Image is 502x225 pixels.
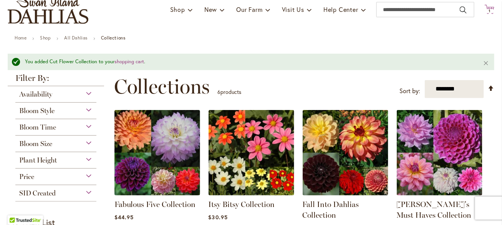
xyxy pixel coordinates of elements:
label: Sort by: [399,84,420,98]
span: 6 [218,88,221,95]
a: Heather's Must Haves Collection [397,190,482,197]
a: Fabulous Five Collection [114,190,200,197]
strong: Filter By: [8,74,104,86]
span: Our Farm [236,5,262,13]
img: Fall Into Dahlias Collection [303,110,388,195]
a: Fall Into Dahlias Collection [303,200,359,220]
span: Help Center [323,5,358,13]
p: products [218,86,242,98]
span: Shop [170,5,185,13]
img: Fabulous Five Collection [114,110,200,195]
a: Fabulous Five Collection [114,200,196,209]
span: Bloom Size [19,140,52,148]
iframe: Launch Accessibility Center [6,198,27,219]
span: 1 [489,8,490,13]
span: Price [19,172,34,181]
span: New [204,5,217,13]
div: You added Cut Flower Collection to your . [25,58,471,66]
span: SID Created [19,189,56,197]
a: [PERSON_NAME]'s Must Haves Collection [397,200,472,220]
a: Itsy Bitsy Collection [209,200,275,209]
img: Itsy Bitsy Collection [209,110,294,195]
a: Shop [40,35,51,41]
span: $30.95 [209,214,228,221]
span: $44.95 [114,214,134,221]
span: Bloom Style [19,107,55,115]
span: Plant Height [19,156,57,164]
span: Visit Us [282,5,304,13]
a: Fall Into Dahlias Collection [303,190,388,197]
span: Availability [19,90,52,99]
a: Home [15,35,27,41]
a: All Dahlias [64,35,88,41]
img: Heather's Must Haves Collection [397,110,482,195]
button: 1 [485,5,494,15]
a: Itsy Bitsy Collection [209,190,294,197]
strong: Collections [101,35,126,41]
a: shopping cart [114,58,144,65]
span: Collections [114,75,210,98]
span: Bloom Time [19,123,56,131]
